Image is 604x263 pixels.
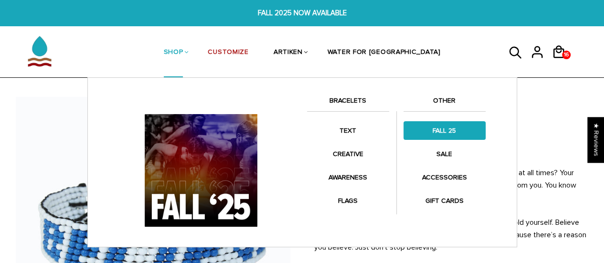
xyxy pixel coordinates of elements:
[164,28,183,78] a: SHOP
[403,121,486,140] a: FALL 25
[403,145,486,163] a: SALE
[403,168,486,187] a: ACCESSORIES
[307,191,389,210] a: FLAGS
[588,117,604,162] div: Click to open Judge.me floating reviews tab
[208,28,248,78] a: CUSTOMIZE
[307,145,389,163] a: CREATIVE
[551,62,573,63] a: 16
[307,121,389,140] a: TEXT
[403,95,486,111] a: OTHER
[562,48,571,62] span: 16
[328,28,441,78] a: WATER FOR [GEOGRAPHIC_DATA]
[187,8,417,19] span: FALL 2025 NOW AVAILABLE
[307,95,389,111] a: BRACELETS
[307,168,389,187] a: AWARENESS
[274,28,303,78] a: ARTIKEN
[403,191,486,210] a: GIFT CARDS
